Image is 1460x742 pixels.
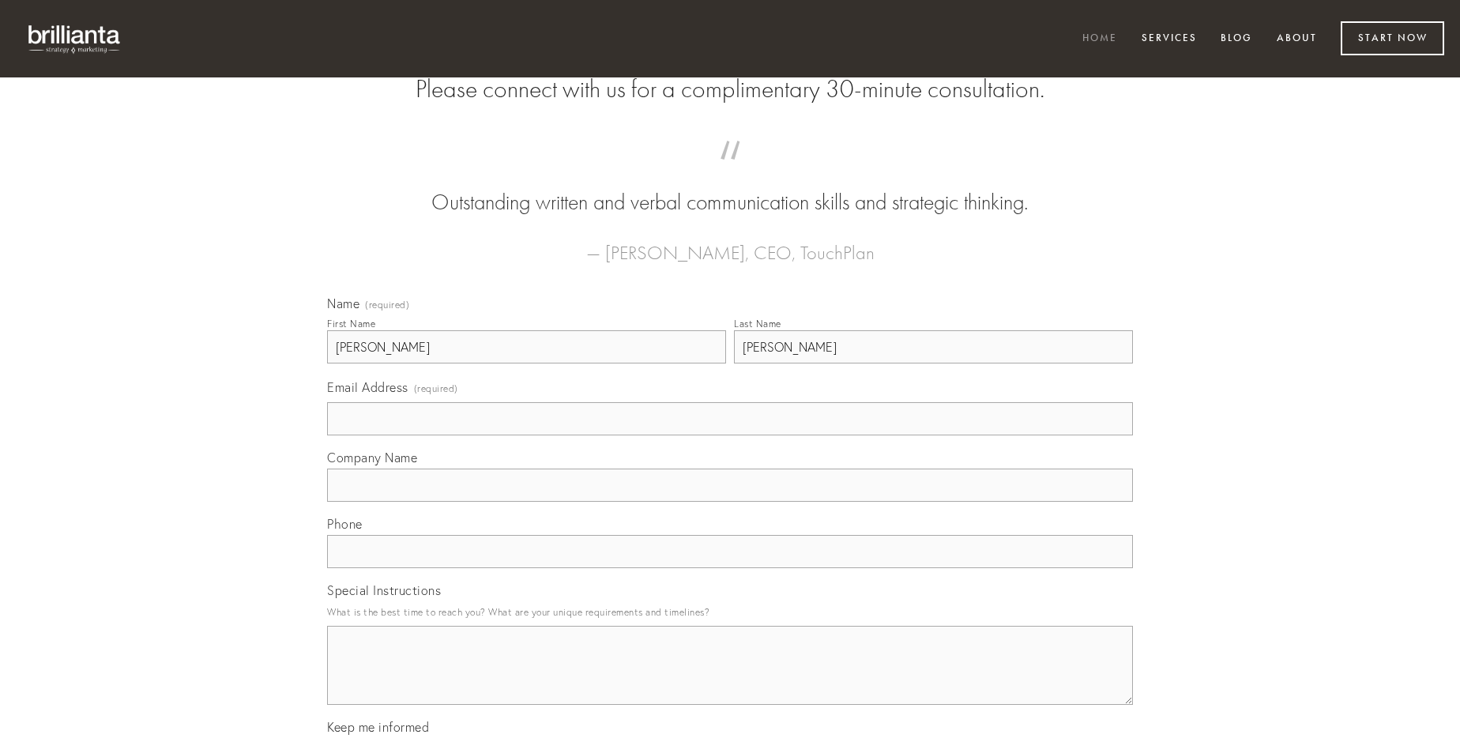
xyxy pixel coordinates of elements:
[327,74,1133,104] h2: Please connect with us for a complimentary 30-minute consultation.
[327,450,417,465] span: Company Name
[1131,26,1207,52] a: Services
[327,719,429,735] span: Keep me informed
[352,218,1108,269] figcaption: — [PERSON_NAME], CEO, TouchPlan
[327,296,359,311] span: Name
[327,601,1133,623] p: What is the best time to reach you? What are your unique requirements and timelines?
[414,378,458,399] span: (required)
[327,582,441,598] span: Special Instructions
[1266,26,1327,52] a: About
[734,318,781,330] div: Last Name
[327,379,408,395] span: Email Address
[327,318,375,330] div: First Name
[16,16,134,62] img: brillianta - research, strategy, marketing
[365,300,409,310] span: (required)
[327,516,363,532] span: Phone
[1072,26,1127,52] a: Home
[1210,26,1262,52] a: Blog
[352,156,1108,218] blockquote: Outstanding written and verbal communication skills and strategic thinking.
[1341,21,1444,55] a: Start Now
[352,156,1108,187] span: “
